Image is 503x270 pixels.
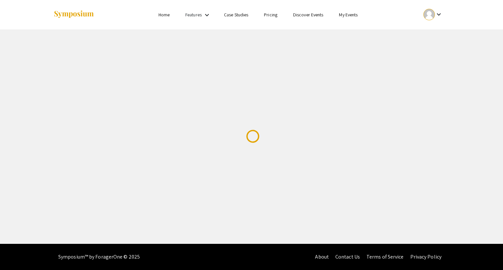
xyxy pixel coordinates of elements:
a: Case Studies [224,12,248,18]
a: About [315,253,329,260]
a: My Events [339,12,358,18]
a: Contact Us [335,253,360,260]
div: Symposium™ by ForagerOne © 2025 [58,244,140,270]
a: Privacy Policy [410,253,441,260]
a: Discover Events [293,12,324,18]
a: Terms of Service [366,253,404,260]
mat-icon: Expand account dropdown [435,10,443,18]
img: Symposium by ForagerOne [53,10,94,19]
a: Pricing [264,12,277,18]
mat-icon: Expand Features list [203,11,211,19]
button: Expand account dropdown [417,7,450,22]
a: Features [185,12,202,18]
a: Home [158,12,170,18]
